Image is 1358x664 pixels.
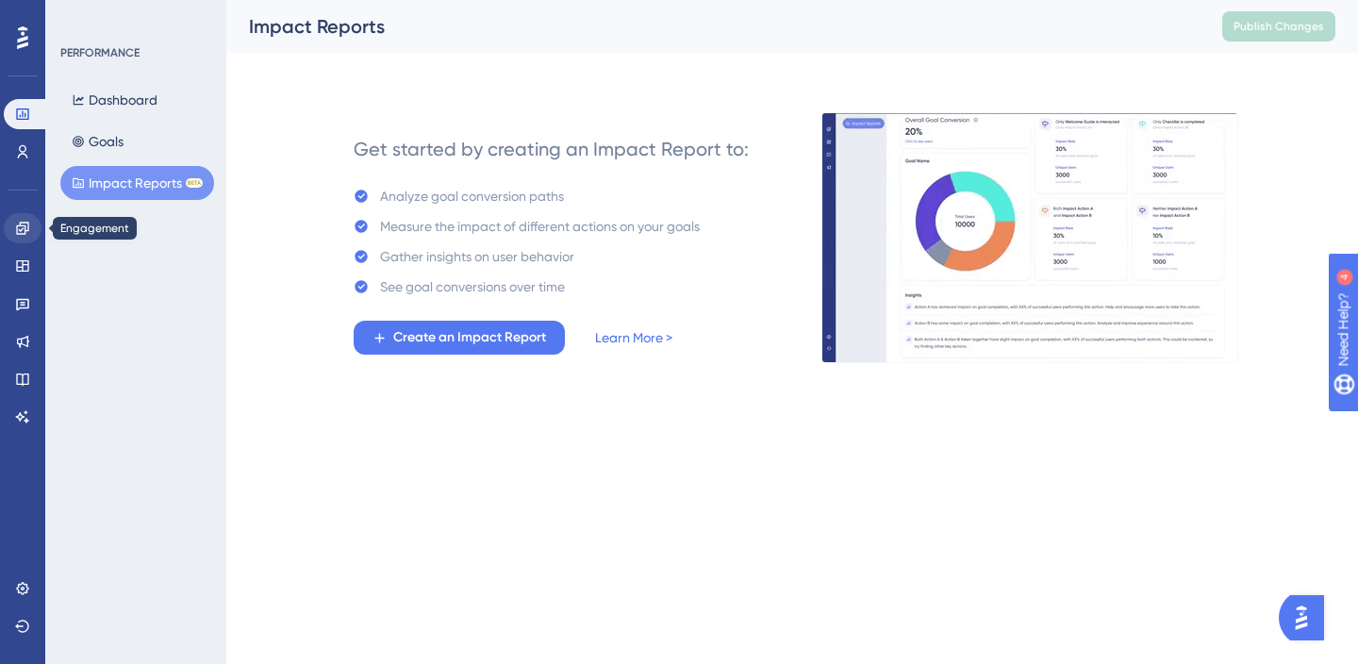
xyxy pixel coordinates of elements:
[60,45,140,60] div: PERFORMANCE
[595,326,672,349] a: Learn More >
[380,275,565,298] div: See goal conversions over time
[380,185,564,207] div: Analyze goal conversion paths
[1234,19,1324,34] span: Publish Changes
[249,13,1175,40] div: Impact Reports
[380,245,574,268] div: Gather insights on user behavior
[44,5,118,27] span: Need Help?
[354,321,565,355] button: Create an Impact Report
[1279,589,1335,646] iframe: UserGuiding AI Assistant Launcher
[60,83,169,117] button: Dashboard
[380,215,700,238] div: Measure the impact of different actions on your goals
[60,166,214,200] button: Impact ReportsBETA
[393,326,546,349] span: Create an Impact Report
[60,124,135,158] button: Goals
[354,136,749,162] div: Get started by creating an Impact Report to:
[186,178,203,188] div: BETA
[821,112,1238,363] img: e8cc2031152ba83cd32f6b7ecddf0002.gif
[131,9,137,25] div: 4
[1222,11,1335,41] button: Publish Changes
